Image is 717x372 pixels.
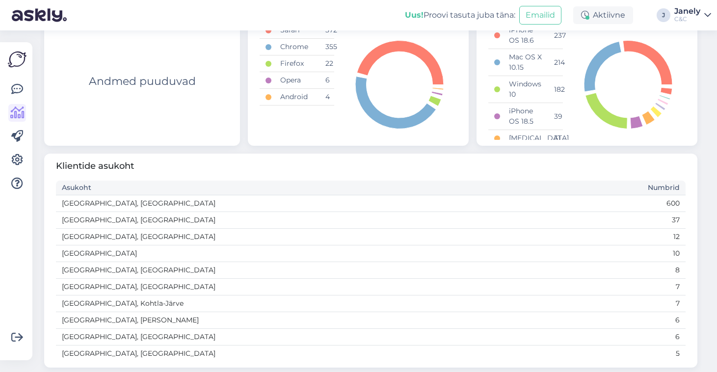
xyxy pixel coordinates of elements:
[56,159,686,173] span: Klientide asukoht
[56,245,371,262] td: [GEOGRAPHIC_DATA]
[371,245,686,262] td: 10
[548,103,563,130] td: 39
[56,279,371,295] td: [GEOGRAPHIC_DATA], [GEOGRAPHIC_DATA]
[56,312,371,329] td: [GEOGRAPHIC_DATA], [PERSON_NAME]
[371,262,686,279] td: 8
[56,345,371,362] td: [GEOGRAPHIC_DATA], [GEOGRAPHIC_DATA]
[56,262,371,279] td: [GEOGRAPHIC_DATA], [GEOGRAPHIC_DATA]
[674,7,711,23] a: JanelyC&C
[503,130,548,147] td: [MEDICAL_DATA]
[371,329,686,345] td: 6
[274,22,319,39] td: Safari
[371,295,686,312] td: 7
[371,345,686,362] td: 5
[371,312,686,329] td: 6
[519,6,561,25] button: Emailid
[56,295,371,312] td: [GEOGRAPHIC_DATA], Kohtla-Järve
[274,39,319,55] td: Chrome
[371,229,686,245] td: 12
[573,6,633,24] div: Aktiivne
[319,72,334,89] td: 6
[319,22,334,39] td: 372
[56,181,371,195] th: Asukoht
[319,55,334,72] td: 22
[405,10,424,20] b: Uus!
[371,279,686,295] td: 7
[56,195,371,212] td: [GEOGRAPHIC_DATA], [GEOGRAPHIC_DATA]
[503,22,548,49] td: iPhone OS 18.6
[657,8,670,22] div: J
[503,49,548,76] td: Mac OS X 10.15
[548,49,563,76] td: 214
[274,55,319,72] td: Firefox
[56,229,371,245] td: [GEOGRAPHIC_DATA], [GEOGRAPHIC_DATA]
[548,22,563,49] td: 237
[503,76,548,103] td: Windows 10
[371,195,686,212] td: 600
[674,15,700,23] div: C&C
[274,72,319,89] td: Opera
[371,181,686,195] th: Numbrid
[405,9,515,21] div: Proovi tasuta juba täna:
[274,89,319,106] td: Android
[548,130,563,147] td: 31
[319,89,334,106] td: 4
[674,7,700,15] div: Janely
[548,76,563,103] td: 182
[89,73,196,89] div: Andmed puuduvad
[56,329,371,345] td: [GEOGRAPHIC_DATA], [GEOGRAPHIC_DATA]
[503,103,548,130] td: iPhone OS 18.5
[371,212,686,229] td: 37
[319,39,334,55] td: 355
[8,50,27,69] img: Askly Logo
[56,212,371,229] td: [GEOGRAPHIC_DATA], [GEOGRAPHIC_DATA]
